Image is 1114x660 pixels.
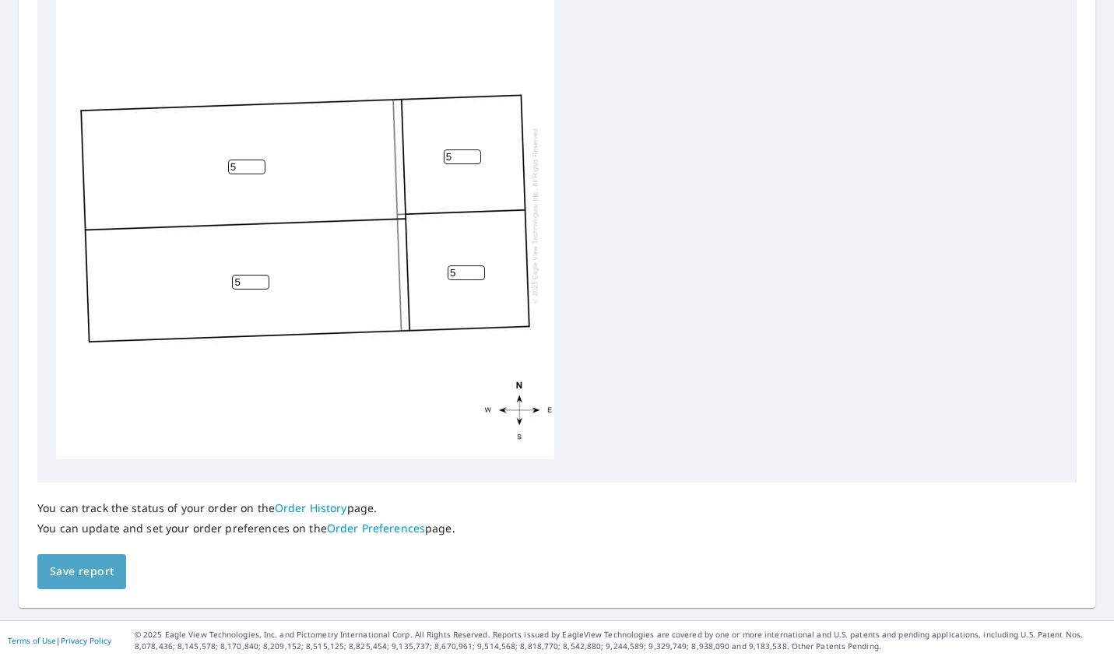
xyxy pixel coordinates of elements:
[37,554,126,589] button: Save report
[8,635,56,646] a: Terms of Use
[37,501,455,515] p: You can track the status of your order on the page.
[275,500,347,515] a: Order History
[50,562,114,581] span: Save report
[135,629,1106,652] p: © 2025 Eagle View Technologies, Inc. and Pictometry International Corp. All Rights Reserved. Repo...
[327,521,425,535] a: Order Preferences
[61,635,111,646] a: Privacy Policy
[8,636,111,645] p: |
[37,521,455,535] p: You can update and set your order preferences on the page.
